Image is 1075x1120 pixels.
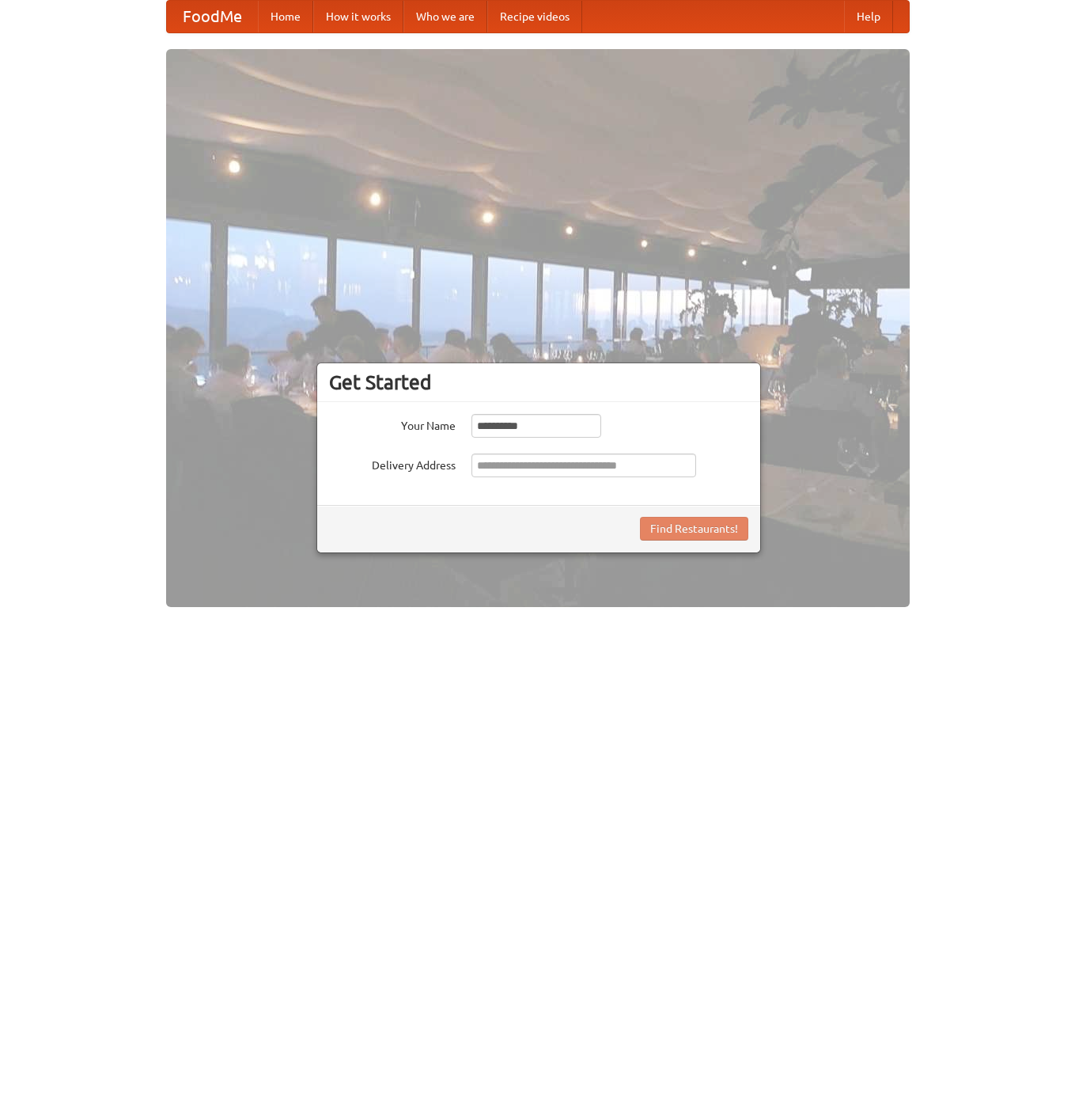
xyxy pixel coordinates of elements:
[167,1,258,32] a: FoodMe
[313,1,403,32] a: How it works
[329,414,456,434] label: Your Name
[329,370,748,394] h3: Get Started
[844,1,893,32] a: Help
[640,517,748,541] button: Find Restaurants!
[403,1,487,32] a: Who we are
[258,1,313,32] a: Home
[329,454,456,473] label: Delivery Address
[487,1,582,32] a: Recipe videos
